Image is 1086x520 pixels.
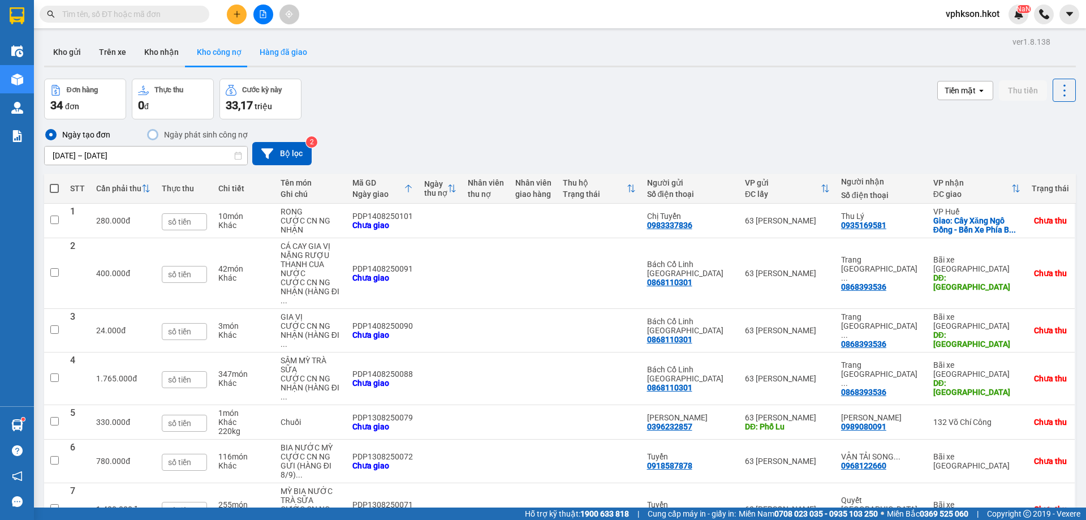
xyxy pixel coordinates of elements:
div: Anh Dũng [841,413,922,422]
div: BIA NƯỚC MỲ [281,443,341,452]
div: Anh Hưng [647,413,734,422]
div: Cần phải thu [96,184,141,193]
strong: 0369 525 060 [920,509,968,518]
div: Tuyển [647,500,734,509]
div: 2 [70,242,85,305]
div: DĐ: Phố Lu [745,422,830,431]
div: CƯỚC CN NG NHẬN (HÀNG ĐI 12/8) [281,374,341,401]
div: Người nhận [841,177,922,186]
button: plus [227,5,247,24]
div: ĐC lấy [745,190,821,199]
div: 63 [PERSON_NAME] [745,505,830,514]
span: ... [296,470,303,479]
span: question-circle [12,445,23,456]
span: | [637,508,639,520]
div: 1 [70,207,85,234]
div: Thực thu [162,184,207,193]
span: ⚪️ [881,512,884,516]
button: Thực thu0đ [132,79,214,119]
svg: open [977,86,986,95]
input: Select a date range. [45,147,247,165]
div: Thu Lý [841,212,922,221]
span: ... [841,273,848,282]
div: Chưa giao [352,273,413,282]
div: Ngày [424,179,447,188]
div: 0983337836 [647,221,692,230]
div: 1 món [218,409,269,418]
div: 42 món [218,264,269,273]
div: 255 món [218,500,269,509]
div: Quyết Bắc Ninh [841,496,922,514]
div: 63 [PERSON_NAME] [745,413,830,422]
div: Chưa thu [1034,457,1067,466]
div: CƯỚC CN NG NHẬN (HÀNG ĐI 12/8) [281,278,341,305]
div: ĐC giao [933,190,1011,199]
div: VP gửi [745,178,821,187]
div: Chưa thu [1034,216,1067,225]
img: logo-vxr [10,7,24,24]
div: Bãi xe [GEOGRAPHIC_DATA] [933,312,1020,330]
div: CƯỚC CN NG NHẬN [281,216,341,234]
span: plus [233,10,241,18]
span: Hỗ trợ kỹ thuật: [525,508,629,520]
div: 280.000 [96,216,150,225]
img: warehouse-icon [11,45,23,57]
div: Nhân viên [515,178,551,187]
div: 0868393536 [841,282,886,291]
div: thu nợ [468,190,504,199]
div: MỲ BIA NƯỚC TRÀ SỮA [281,487,341,505]
div: 10 món [218,212,269,221]
div: giao hàng [515,190,551,199]
input: số tiền [162,266,207,283]
div: 0868110301 [647,335,692,344]
div: Bách Cổ Linh Long Biên [647,365,734,383]
button: Trên xe [90,38,135,66]
div: Bãi xe [GEOGRAPHIC_DATA] [933,452,1020,470]
div: PDP1408250101 [352,212,413,221]
div: 0935169581 [841,221,886,230]
img: phone-icon [1039,9,1049,19]
div: Nhân viên [468,178,504,187]
div: Thực thu [154,86,183,94]
span: ... [281,339,287,349]
div: Trang Long Biên (Bách Cổ Linh) [841,255,922,282]
th: Toggle SortBy [739,174,835,204]
div: 63 [PERSON_NAME] [745,216,830,225]
div: 400.000 [96,269,150,278]
div: Đơn hàng [67,86,98,94]
div: Khác [218,330,269,339]
span: 0 [138,98,144,112]
div: Bãi xe [GEOGRAPHIC_DATA] [933,255,1020,273]
span: đ [126,269,130,278]
div: CƯỚC CN NG GỬI (HÀNG ĐI 8/9) HÀNG ĐI DIỄN CHÂU NGHỆ AN GIAO CHỊ OANH 0968.955.679 [281,452,341,479]
span: Miền Bắc [887,508,968,520]
div: 1.765.000 [96,374,150,383]
div: Cước kỳ này [242,86,282,94]
div: PDP1408250088 [352,369,413,379]
div: PDP1308250079 [352,413,413,422]
span: ... [894,452,900,461]
span: aim [285,10,293,18]
img: warehouse-icon [11,74,23,85]
div: 0396232857 [647,422,692,431]
div: PDP1308250071 [352,500,413,509]
div: Mã GD [352,178,404,187]
sup: 1 [21,418,25,421]
div: GIA VỊ [281,312,341,321]
div: Số điện thoại [841,191,922,200]
div: Người gửi [647,178,734,187]
span: ... [1009,225,1016,234]
button: Cước kỳ này33,17 triệu [219,79,301,119]
div: 0868110301 [647,278,692,287]
span: Miền Nam [739,508,878,520]
div: ver 1.8.138 [1012,36,1050,48]
div: 63 [PERSON_NAME] [745,457,830,466]
span: 33,17 [226,98,253,112]
div: Khác [218,418,269,427]
input: số tiền [162,415,207,432]
span: đ [144,102,149,111]
div: Trang Long Biên (Bách Cổ Linh) [841,360,922,388]
span: search [47,10,55,18]
button: Bộ lọc [252,142,312,165]
div: Khác [218,273,269,282]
